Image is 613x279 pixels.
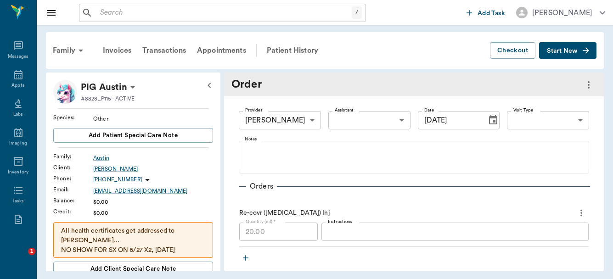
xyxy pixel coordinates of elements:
[53,80,77,104] img: Profile Image
[93,154,213,162] a: Austin
[53,174,93,183] div: Phone :
[53,262,213,276] button: Add client Special Care Note
[231,76,300,93] div: Order
[89,130,178,140] span: Add patient Special Care Note
[42,4,61,22] button: Close drawer
[328,218,352,225] label: Instructions
[574,205,589,221] button: more
[424,107,434,113] label: Date
[8,169,28,176] div: Inventory
[61,226,205,255] p: All health certificates get addressed to [PERSON_NAME]... NO SHOW FOR SX ON 6/27 X2, [DATE]
[12,198,24,205] div: Tasks
[239,208,330,218] p: Re-covr ([MEDICAL_DATA]) Inj
[418,111,480,129] input: MM/DD/YYYY
[93,209,213,217] div: $0.00
[53,185,93,194] div: Email :
[581,77,596,93] button: more
[13,111,23,118] div: Labs
[246,181,277,192] p: Orders
[53,128,213,143] button: Add patient Special Care Note
[97,39,137,61] a: Invoices
[509,4,613,21] button: [PERSON_NAME]
[8,53,29,60] div: Messages
[96,6,352,19] input: Search
[81,95,135,103] p: #8828_P115 - ACTIVE
[539,42,596,59] button: Start New
[245,107,262,113] label: Provider
[532,7,592,18] div: [PERSON_NAME]
[335,107,354,113] label: Assistant
[53,163,93,172] div: Client :
[463,4,509,21] button: Add Task
[9,140,27,147] div: Imaging
[490,42,535,59] button: Checkout
[53,196,93,205] div: Balance :
[246,218,276,225] label: Quantity (ml) *
[11,82,24,89] div: Appts
[93,165,213,173] a: [PERSON_NAME]
[191,39,252,61] a: Appointments
[93,176,142,184] p: [PHONE_NUMBER]
[513,107,534,113] label: Visit Type
[81,80,127,95] p: PIG Austin
[137,39,191,61] a: Transactions
[90,264,176,274] span: Add client Special Care Note
[93,187,213,195] a: [EMAIL_ADDRESS][DOMAIN_NAME]
[93,198,213,206] div: $0.00
[484,111,502,129] button: Choose date, selected date is Sep 23, 2025
[9,248,31,270] iframe: Intercom live chat
[53,152,93,161] div: Family :
[93,115,213,123] div: Other
[239,111,321,129] div: [PERSON_NAME]
[352,6,362,19] div: /
[261,39,324,61] a: Patient History
[28,248,35,255] span: 1
[53,207,93,216] div: Credit :
[47,39,92,61] div: Family
[245,136,257,143] label: Notes
[53,113,93,122] div: Species :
